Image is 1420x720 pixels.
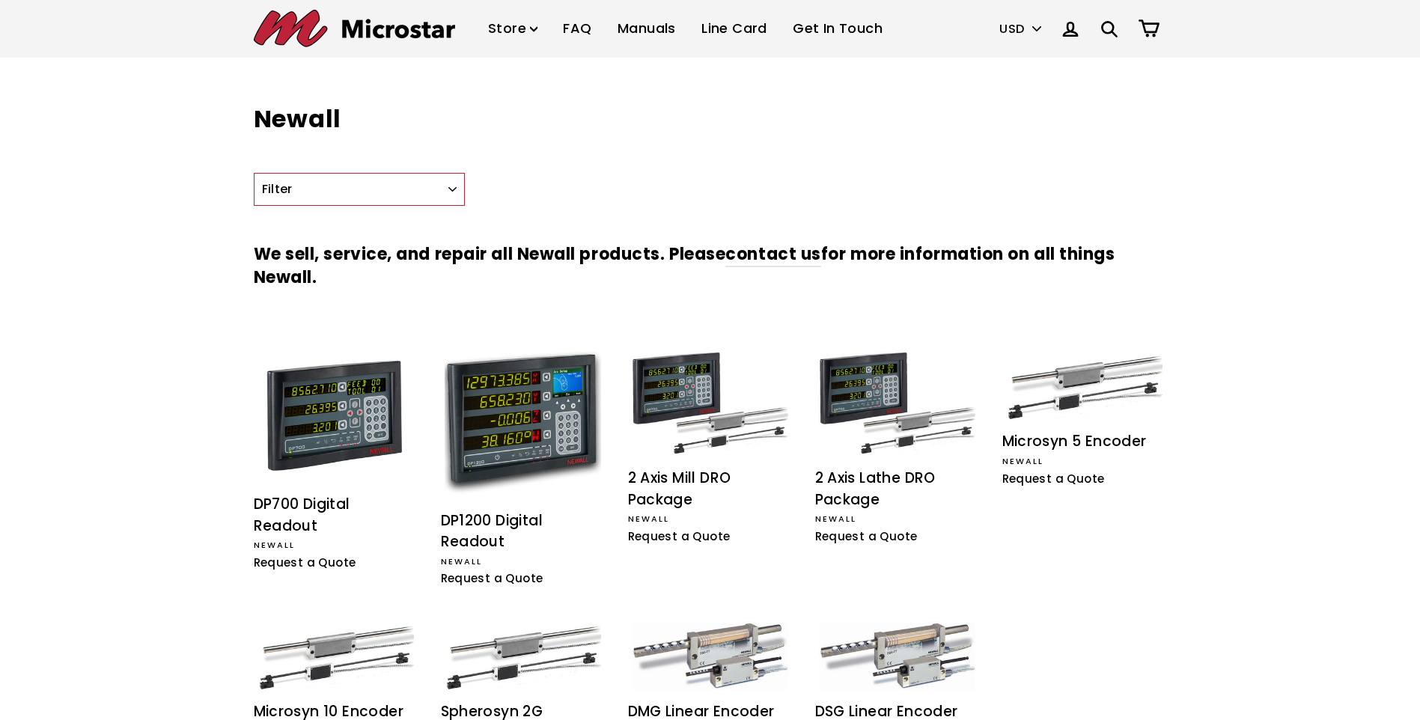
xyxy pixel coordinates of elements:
span: Request a Quote [815,528,918,544]
img: DMG Linear Encoder [632,622,788,690]
img: Microstar Electronics [254,10,455,47]
a: Store [477,7,549,51]
a: DP700 Digital Readout DP700 Digital Readout Newall Request a Quote [254,352,418,576]
span: Request a Quote [254,555,356,570]
a: DP1200 Digital Readout DP1200 Digital Readout Newall Request a Quote [441,352,606,592]
img: Microsyn 5 Encoder [1006,352,1162,421]
div: DP700 Digital Readout [254,494,418,537]
span: Request a Quote [1002,471,1105,486]
ul: Primary [477,7,894,51]
div: Newall [1002,455,1167,469]
div: 2 Axis Lathe DRO Package [815,468,980,510]
h1: Newall [254,103,1167,136]
a: FAQ [552,7,603,51]
div: Microsyn 5 Encoder [1002,431,1167,453]
a: contact us [725,242,821,267]
h3: We sell, service, and repair all Newall products. Please for more information on all things Newall. [254,221,1167,312]
img: Microsyn 10 Encoder [258,622,414,691]
img: Spherosyn 2G Encoder [445,622,601,691]
img: 2 Axis Lathe DRO Package [819,352,975,455]
div: Newall [254,539,418,552]
a: Microsyn 5 Encoder Microsyn 5 Encoder Newall Request a Quote [1002,352,1167,492]
div: 2 Axis Mill DRO Package [628,468,793,510]
img: 2 Axis Mill DRO Package [632,352,788,455]
img: DSG Linear Encoder [819,622,975,690]
img: DP1200 Digital Readout [445,352,601,495]
div: Newall [815,513,980,526]
div: Newall [628,513,793,526]
div: DP1200 Digital Readout [441,510,606,553]
a: 2 Axis Mill DRO Package 2 Axis Mill DRO Package Newall Request a Quote [628,352,793,550]
a: Line Card [690,7,778,51]
img: DP700 Digital Readout [258,352,414,480]
span: Request a Quote [628,528,731,544]
a: Manuals [606,7,687,51]
a: Get In Touch [781,7,894,51]
div: Newall [441,555,606,569]
span: Request a Quote [441,570,543,586]
a: 2 Axis Lathe DRO Package 2 Axis Lathe DRO Package Newall Request a Quote [815,352,980,550]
